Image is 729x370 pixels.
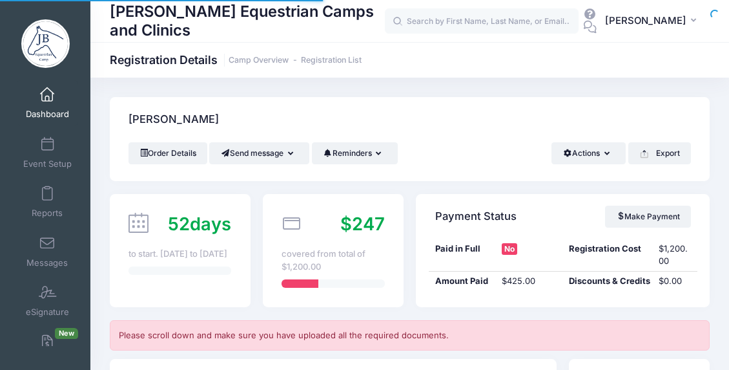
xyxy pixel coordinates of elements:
[21,19,70,68] img: Jessica Braswell Equestrian Camps and Clinics
[209,142,309,164] button: Send message
[429,275,496,288] div: Amount Paid
[55,328,78,339] span: New
[17,278,78,323] a: eSignature
[17,80,78,125] a: Dashboard
[435,198,517,235] h4: Payment Status
[502,243,517,255] span: No
[26,109,69,120] span: Dashboard
[110,1,385,41] h1: [PERSON_NAME] Equestrian Camps and Clinics
[26,257,68,268] span: Messages
[496,275,563,288] div: $425.00
[340,213,385,235] span: $247
[17,130,78,175] a: Event Setup
[282,248,384,273] div: covered from total of $1,200.00
[128,142,207,164] a: Order Details
[229,56,289,65] a: Camp Overview
[385,8,579,34] input: Search by First Name, Last Name, or Email...
[597,6,710,36] button: [PERSON_NAME]
[128,102,219,138] h4: [PERSON_NAME]
[168,213,190,235] span: 52
[23,158,72,169] span: Event Setup
[652,243,697,268] div: $1,200.00
[563,243,653,268] div: Registration Cost
[429,243,496,268] div: Paid in Full
[605,14,686,28] span: [PERSON_NAME]
[301,56,362,65] a: Registration List
[26,307,69,318] span: eSignature
[17,229,78,274] a: Messages
[168,211,231,237] div: days
[32,208,63,219] span: Reports
[110,53,362,67] h1: Registration Details
[110,320,710,351] div: Please scroll down and make sure you have uploaded all the required documents.
[312,142,398,164] button: Reminders
[17,179,78,224] a: Reports
[128,248,231,261] div: to start. [DATE] to [DATE]
[628,142,691,164] button: Export
[605,206,691,228] a: Make Payment
[563,275,653,288] div: Discounts & Credits
[652,275,697,288] div: $0.00
[551,142,626,164] button: Actions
